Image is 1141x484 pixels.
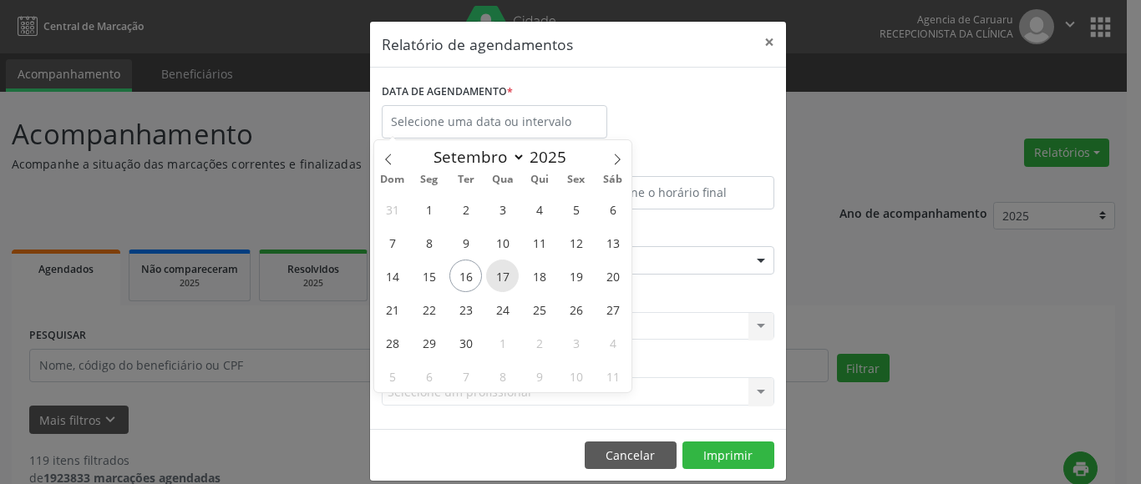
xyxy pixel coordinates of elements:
span: Setembro 22, 2025 [413,293,445,325]
span: Setembro 4, 2025 [523,193,555,225]
span: Outubro 8, 2025 [486,360,519,392]
span: Sáb [595,174,631,185]
select: Month [425,145,525,169]
span: Setembro 12, 2025 [560,226,592,259]
span: Setembro 29, 2025 [413,326,445,359]
span: Outubro 10, 2025 [560,360,592,392]
span: Setembro 26, 2025 [560,293,592,325]
span: Qui [521,174,558,185]
span: Setembro 25, 2025 [523,293,555,325]
span: Setembro 18, 2025 [523,260,555,292]
span: Outubro 2, 2025 [523,326,555,359]
span: Setembro 11, 2025 [523,226,555,259]
span: Setembro 6, 2025 [596,193,629,225]
span: Outubro 9, 2025 [523,360,555,392]
span: Sex [558,174,595,185]
span: Outubro 1, 2025 [486,326,519,359]
span: Setembro 14, 2025 [376,260,408,292]
span: Setembro 7, 2025 [376,226,408,259]
span: Agosto 31, 2025 [376,193,408,225]
span: Setembro 27, 2025 [596,293,629,325]
span: Setembro 10, 2025 [486,226,519,259]
label: DATA DE AGENDAMENTO [382,79,513,105]
span: Ter [448,174,484,185]
span: Setembro 20, 2025 [596,260,629,292]
span: Outubro 11, 2025 [596,360,629,392]
span: Setembro 19, 2025 [560,260,592,292]
span: Setembro 5, 2025 [560,193,592,225]
span: Outubro 5, 2025 [376,360,408,392]
label: ATÉ [582,150,774,176]
span: Outubro 6, 2025 [413,360,445,392]
span: Setembro 1, 2025 [413,193,445,225]
span: Setembro 24, 2025 [486,293,519,325]
span: Setembro 21, 2025 [376,293,408,325]
input: Selecione uma data ou intervalo [382,105,607,139]
span: Qua [484,174,521,185]
span: Setembro 15, 2025 [413,260,445,292]
span: Setembro 30, 2025 [449,326,482,359]
span: Setembro 13, 2025 [596,226,629,259]
span: Setembro 16, 2025 [449,260,482,292]
button: Cancelar [585,441,677,470]
span: Dom [374,174,411,185]
input: Year [525,146,581,168]
span: Setembro 3, 2025 [486,193,519,225]
span: Outubro 7, 2025 [449,360,482,392]
span: Outubro 3, 2025 [560,326,592,359]
span: Setembro 23, 2025 [449,293,482,325]
h5: Relatório de agendamentos [382,33,573,55]
input: Selecione o horário final [582,176,774,209]
span: Setembro 9, 2025 [449,226,482,259]
button: Imprimir [682,441,774,470]
button: Close [753,22,786,63]
span: Setembro 8, 2025 [413,226,445,259]
span: Seg [411,174,448,185]
span: Setembro 28, 2025 [376,326,408,359]
span: Outubro 4, 2025 [596,326,629,359]
span: Setembro 17, 2025 [486,260,519,292]
span: Setembro 2, 2025 [449,193,482,225]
